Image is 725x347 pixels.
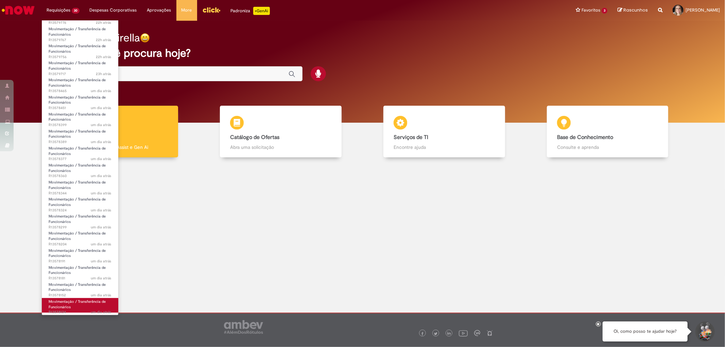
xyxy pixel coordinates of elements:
span: Movimentação / Transferência de Funcionários [49,231,106,241]
span: um dia atrás [91,139,111,144]
a: Aberto R13578399 : Movimentação / Transferência de Funcionários [42,111,118,125]
span: Movimentação / Transferência de Funcionários [49,248,106,259]
img: click_logo_yellow_360x200.png [202,5,221,15]
span: 30 [72,8,80,14]
span: Movimentação / Transferência de Funcionários [49,95,106,105]
a: Aberto R13578389 : Movimentação / Transferência de Funcionários [42,128,118,142]
time: 29/09/2025 16:47:55 [91,225,111,230]
span: R13579717 [49,71,111,77]
span: 23h atrás [96,71,111,76]
time: 29/09/2025 16:24:47 [91,293,111,298]
p: Encontre ajuda [394,144,495,151]
span: R13578181 [49,276,111,281]
span: Movimentação / Transferência de Funcionários [49,27,106,37]
span: [PERSON_NAME] [686,7,720,13]
p: Consulte e aprenda [557,144,658,151]
time: 30/09/2025 08:39:24 [96,37,111,42]
time: 29/09/2025 17:07:29 [91,105,111,110]
time: 29/09/2025 16:57:27 [91,156,111,161]
div: Oi, como posso te ajudar hoje? [603,322,688,342]
a: Aberto R13578134 : Movimentação / Transferência de Funcionários [42,298,118,313]
span: Movimentação / Transferência de Funcionários [49,77,106,88]
img: logo_footer_workplace.png [474,330,480,336]
span: um dia atrás [91,191,111,196]
span: Movimentação / Transferência de Funcionários [49,299,106,310]
time: 29/09/2025 16:32:38 [91,242,111,247]
time: 29/09/2025 16:22:46 [91,310,111,315]
time: 29/09/2025 17:01:11 [91,122,111,127]
span: R13578377 [49,156,111,162]
a: Aberto R13579756 : Movimentação / Transferência de Funcionários [42,42,118,57]
span: um dia atrás [91,225,111,230]
span: R13579767 [49,37,111,43]
span: um dia atrás [91,105,111,110]
a: Aberto R13578360 : Movimentação / Transferência de Funcionários [42,162,118,176]
span: More [182,7,192,14]
ul: Requisições [41,20,119,315]
a: Aberto R13578299 : Movimentação / Transferência de Funcionários [42,213,118,227]
img: ServiceNow [1,3,36,17]
img: logo_footer_facebook.png [421,332,424,335]
span: um dia atrás [91,88,111,93]
span: R13578204 [49,242,111,247]
img: logo_footer_naosei.png [487,330,493,336]
a: Tirar dúvidas Tirar dúvidas com Lupi Assist e Gen Ai [36,106,199,158]
p: +GenAi [253,7,270,15]
span: R13578134 [49,310,111,315]
span: Movimentação / Transferência de Funcionários [49,180,106,190]
span: Movimentação / Transferência de Funcionários [49,197,106,207]
span: Rascunhos [623,7,648,13]
b: Serviços de TI [394,134,428,141]
span: Favoritos [582,7,600,14]
a: Aberto R13578344 : Movimentação / Transferência de Funcionários [42,179,118,193]
span: R13578389 [49,139,111,145]
span: Movimentação / Transferência de Funcionários [49,163,106,173]
span: Despesas Corporativas [90,7,137,14]
a: Aberto R13578204 : Movimentação / Transferência de Funcionários [42,230,118,244]
a: Aberto R13578152 : Movimentação / Transferência de Funcionários [42,281,118,296]
img: logo_footer_linkedin.png [447,332,451,336]
a: Base de Conhecimento Consulte e aprenda [526,106,689,158]
a: Aberto R13578451 : Movimentação / Transferência de Funcionários [42,94,118,108]
a: Aberto R13579717 : Movimentação / Transferência de Funcionários [42,59,118,74]
img: logo_footer_youtube.png [459,329,468,337]
a: Aberto R13578181 : Movimentação / Transferência de Funcionários [42,264,118,279]
time: 29/09/2025 16:28:32 [91,276,111,281]
span: um dia atrás [91,208,111,213]
time: 29/09/2025 17:10:23 [91,88,111,93]
a: Serviços de TI Encontre ajuda [363,106,526,158]
span: Aprovações [147,7,171,14]
time: 29/09/2025 16:53:22 [91,191,111,196]
p: Abra uma solicitação [230,144,331,151]
a: Aberto R13578377 : Movimentação / Transferência de Funcionários [42,145,118,159]
span: Movimentação / Transferência de Funcionários [49,282,106,293]
span: 22h atrás [96,54,111,59]
span: Movimentação / Transferência de Funcionários [49,112,106,122]
a: Catálogo de Ofertas Abra uma solicitação [199,106,363,158]
span: um dia atrás [91,173,111,178]
span: um dia atrás [91,122,111,127]
span: R13578324 [49,208,111,213]
time: 29/09/2025 16:51:19 [91,208,111,213]
span: um dia atrás [91,310,111,315]
span: Movimentação / Transferência de Funcionários [49,60,106,71]
span: R13578399 [49,122,111,128]
time: 29/09/2025 16:30:40 [91,259,111,264]
a: Aberto R13578191 : Movimentação / Transferência de Funcionários [42,247,118,262]
span: R13578465 [49,88,111,94]
span: um dia atrás [91,156,111,161]
span: Movimentação / Transferência de Funcionários [49,146,106,156]
span: Movimentação / Transferência de Funcionários [49,214,106,224]
h2: O que você procura hoje? [63,47,662,59]
span: Movimentação / Transferência de Funcionários [49,44,106,54]
span: 22h atrás [96,37,111,42]
span: um dia atrás [91,276,111,281]
a: Rascunhos [618,7,648,14]
b: Base de Conhecimento [557,134,613,141]
span: R13578360 [49,173,111,179]
a: Aberto R13578465 : Movimentação / Transferência de Funcionários [42,76,118,91]
div: Padroniza [231,7,270,15]
img: logo_footer_ambev_rotulo_gray.png [224,320,263,334]
b: Catálogo de Ofertas [230,134,279,141]
button: Iniciar Conversa de Suporte [694,322,715,342]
